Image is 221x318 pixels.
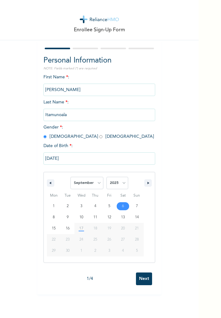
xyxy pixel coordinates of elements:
button: 3 [74,201,88,212]
span: Sat [116,191,130,201]
span: 16 [66,223,70,234]
span: Wed [74,191,88,201]
button: 30 [61,245,75,256]
span: Fri [102,191,116,201]
button: 6 [116,201,130,212]
span: 1 [53,201,55,212]
span: 18 [93,223,97,234]
span: 11 [93,212,97,223]
button: 9 [61,212,75,223]
button: 13 [116,212,130,223]
span: 7 [136,201,138,212]
button: 10 [74,212,88,223]
button: 16 [61,223,75,234]
span: 9 [67,212,69,223]
span: 14 [135,212,139,223]
span: Sun [130,191,144,201]
input: Next [136,272,152,285]
span: 29 [52,245,56,256]
span: 26 [107,234,111,245]
input: DD-MM-YYYY [43,152,155,165]
span: Date of Birth : [43,143,73,149]
span: 2 [67,201,69,212]
img: logo [80,15,119,23]
button: 4 [88,201,102,212]
span: 20 [121,223,125,234]
span: 24 [79,234,83,245]
span: 10 [79,212,83,223]
input: Enter your last name [43,109,155,121]
input: Enter your first name [43,84,155,96]
span: 8 [53,212,55,223]
p: Enrollee Sign-Up Form [74,26,125,34]
span: 21 [135,223,139,234]
button: 19 [102,223,116,234]
span: 12 [107,212,111,223]
button: 21 [130,223,144,234]
button: 7 [130,201,144,212]
h2: Personal Information [43,55,155,66]
button: 22 [47,234,61,245]
span: Tue [61,191,75,201]
button: 28 [130,234,144,245]
span: 28 [135,234,139,245]
button: 14 [130,212,144,223]
button: 17 [74,223,88,234]
span: Mon [47,191,61,201]
button: 26 [102,234,116,245]
button: 12 [102,212,116,223]
span: Last Name : [43,100,155,117]
p: NOTE: Fields marked (*) are required [43,66,155,71]
span: Gender : [DEMOGRAPHIC_DATA] [DEMOGRAPHIC_DATA] [43,125,154,139]
span: 27 [121,234,125,245]
span: 4 [94,201,96,212]
span: 3 [80,201,82,212]
button: 11 [88,212,102,223]
span: 13 [121,212,125,223]
button: 25 [88,234,102,245]
button: 24 [74,234,88,245]
div: 1 / 4 [43,276,136,282]
button: 18 [88,223,102,234]
span: First Name : [43,75,155,92]
button: 23 [61,234,75,245]
button: 27 [116,234,130,245]
button: 5 [102,201,116,212]
button: 8 [47,212,61,223]
span: 15 [52,223,56,234]
button: 15 [47,223,61,234]
button: 20 [116,223,130,234]
span: 23 [66,234,70,245]
span: 19 [107,223,111,234]
span: 17 [79,223,83,234]
span: 22 [52,234,56,245]
button: 2 [61,201,75,212]
button: 1 [47,201,61,212]
span: 6 [122,201,124,212]
span: Thu [88,191,102,201]
button: 29 [47,245,61,256]
span: 30 [66,245,70,256]
span: 25 [93,234,97,245]
span: 5 [108,201,110,212]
